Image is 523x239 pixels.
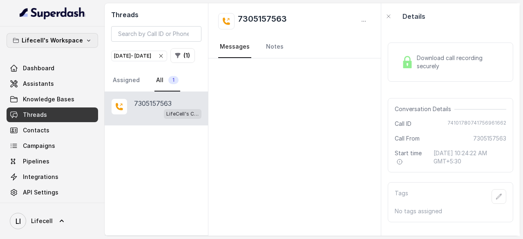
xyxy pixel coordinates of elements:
[23,188,58,197] span: API Settings
[134,98,172,108] p: 7305157563
[238,13,287,29] h2: 7305157563
[170,48,195,63] button: (1)
[23,157,49,165] span: Pipelines
[7,107,98,122] a: Threads
[434,149,506,165] span: [DATE] 10:24:22 AM GMT+5:30
[23,126,49,134] span: Contacts
[264,36,285,58] a: Notes
[417,54,503,70] span: Download call recording securely
[23,111,47,119] span: Threads
[111,69,141,92] a: Assigned
[111,10,201,20] h2: Threads
[111,26,201,42] input: Search by Call ID or Phone Number
[7,154,98,169] a: Pipelines
[7,210,98,232] a: Lifecell
[395,207,506,215] p: No tags assigned
[473,134,506,143] span: 7305157563
[395,105,454,113] span: Conversation Details
[154,69,180,92] a: All1
[23,142,55,150] span: Campaigns
[218,36,251,58] a: Messages
[447,120,506,128] span: 74101780741756961662
[218,36,371,58] nav: Tabs
[23,64,54,72] span: Dashboard
[7,123,98,138] a: Contacts
[7,138,98,153] a: Campaigns
[23,95,74,103] span: Knowledge Bases
[23,80,54,88] span: Assistants
[16,217,21,226] text: LI
[402,11,425,21] p: Details
[7,185,98,200] a: API Settings
[114,52,164,60] div: [DATE] - [DATE]
[23,173,58,181] span: Integrations
[111,69,201,92] nav: Tabs
[7,61,98,76] a: Dashboard
[7,92,98,107] a: Knowledge Bases
[395,149,427,165] span: Start time
[7,33,98,48] button: Lifecell's Workspace
[7,170,98,184] a: Integrations
[20,7,85,20] img: light.svg
[401,56,413,68] img: Lock Icon
[7,76,98,91] a: Assistants
[395,134,420,143] span: Call From
[395,120,411,128] span: Call ID
[31,217,53,225] span: Lifecell
[166,110,199,118] p: LifeCell's Call Assistant
[168,76,179,84] span: 1
[395,189,408,204] p: Tags
[111,51,167,61] button: [DATE]- [DATE]
[22,36,83,45] p: Lifecell's Workspace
